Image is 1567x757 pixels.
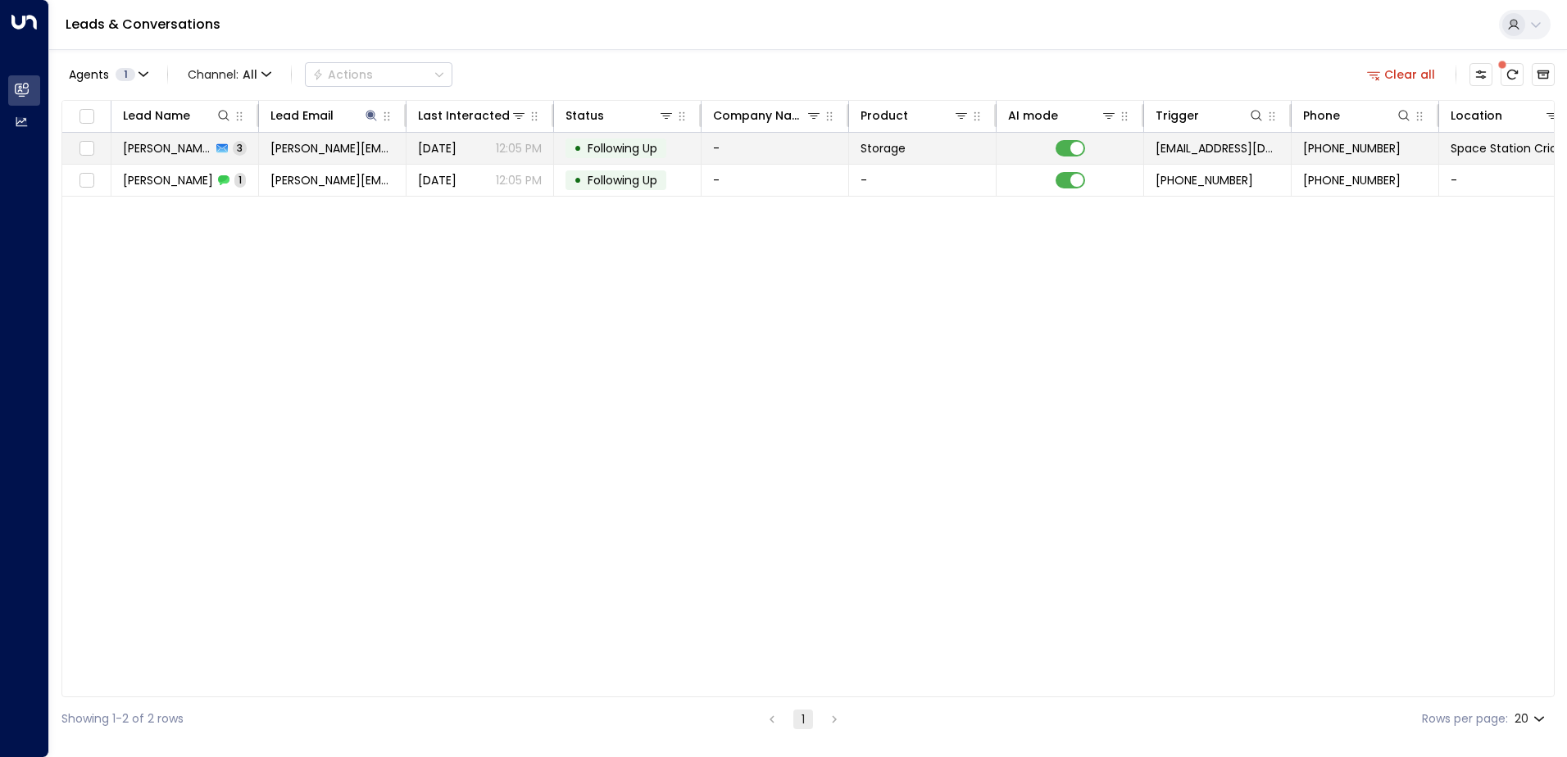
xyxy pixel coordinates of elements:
[69,69,109,80] span: Agents
[849,165,997,196] td: -
[1156,140,1279,156] span: leads@space-station.co.uk
[270,106,334,125] div: Lead Email
[702,133,849,164] td: -
[861,106,908,125] div: Product
[312,67,373,82] div: Actions
[574,166,582,194] div: •
[1501,63,1524,86] span: There are new threads available. Refresh the grid to view the latest updates.
[233,141,247,155] span: 3
[574,134,582,162] div: •
[1008,106,1058,125] div: AI mode
[565,106,674,125] div: Status
[1303,106,1412,125] div: Phone
[713,106,822,125] div: Company Name
[496,172,542,188] p: 12:05 PM
[588,140,657,156] span: Following Up
[181,63,278,86] button: Channel:All
[1156,172,1253,188] span: +447882533289
[1156,106,1265,125] div: Trigger
[1156,106,1199,125] div: Trigger
[496,140,542,156] p: 12:05 PM
[123,106,190,125] div: Lead Name
[243,68,257,81] span: All
[861,140,906,156] span: Storage
[123,172,213,188] span: Josh Daniels
[1532,63,1555,86] button: Archived Leads
[418,140,456,156] span: Yesterday
[123,140,211,156] span: Josh Daniels
[181,63,278,86] span: Channel:
[116,68,135,81] span: 1
[1451,106,1560,125] div: Location
[418,106,510,125] div: Last Interacted
[1451,106,1502,125] div: Location
[270,172,394,188] span: daniels.josh@hotmail.co.uk
[793,709,813,729] button: page 1
[588,172,657,188] span: Following Up
[1008,106,1117,125] div: AI mode
[305,62,452,87] button: Actions
[76,170,97,191] span: Toggle select row
[418,106,527,125] div: Last Interacted
[861,106,970,125] div: Product
[1303,106,1340,125] div: Phone
[418,172,456,188] span: Sep 16, 2025
[305,62,452,87] div: Button group with a nested menu
[1303,172,1401,188] span: +447882533289
[1422,710,1508,728] label: Rows per page:
[1515,707,1548,731] div: 20
[270,106,379,125] div: Lead Email
[234,173,246,187] span: 1
[1360,63,1442,86] button: Clear all
[565,106,604,125] div: Status
[61,63,154,86] button: Agents1
[61,710,184,728] div: Showing 1-2 of 2 rows
[123,106,232,125] div: Lead Name
[761,709,845,729] nav: pagination navigation
[66,15,220,34] a: Leads & Conversations
[702,165,849,196] td: -
[1303,140,1401,156] span: +447882533289
[1469,63,1492,86] button: Customize
[76,107,97,127] span: Toggle select all
[270,140,394,156] span: daniels.josh@hotmail.co.uk
[713,106,806,125] div: Company Name
[76,138,97,159] span: Toggle select row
